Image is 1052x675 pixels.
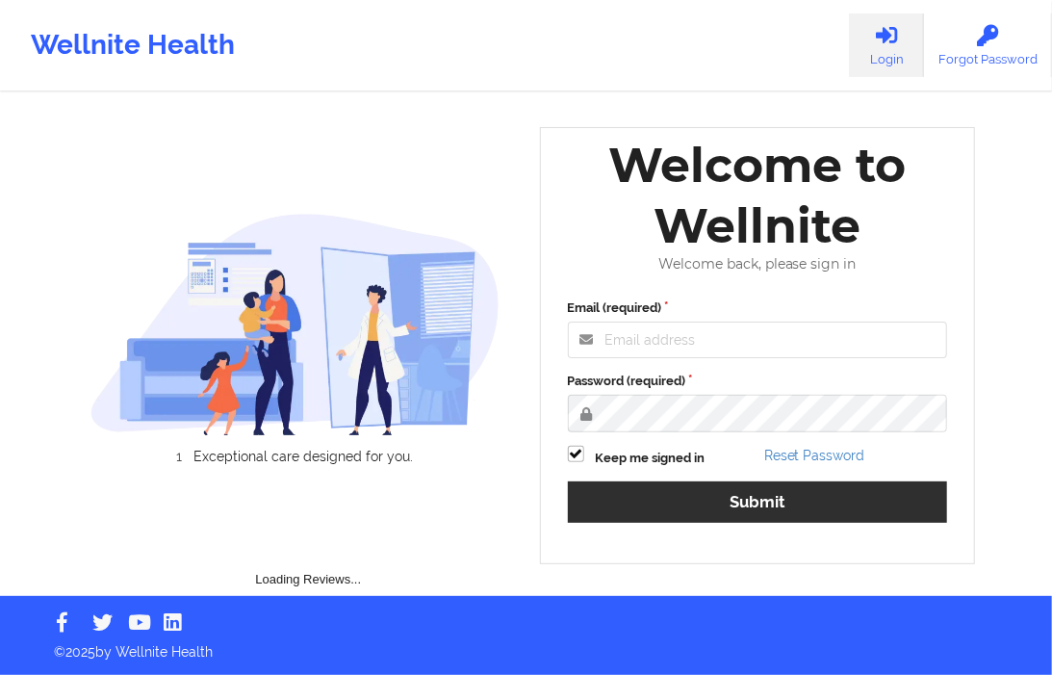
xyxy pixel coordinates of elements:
[40,629,1012,662] p: © 2025 by Wellnite Health
[90,213,500,435] img: wellnite-auth-hero_200.c722682e.png
[90,497,526,589] div: Loading Reviews...
[764,448,865,463] a: Reset Password
[849,13,924,77] a: Login
[554,135,962,256] div: Welcome to Wellnite
[568,481,948,523] button: Submit
[568,372,948,391] label: Password (required)
[596,449,706,468] label: Keep me signed in
[108,449,500,464] li: Exceptional care designed for you.
[554,256,962,273] div: Welcome back, please sign in
[568,299,948,318] label: Email (required)
[568,322,948,358] input: Email address
[924,13,1052,77] a: Forgot Password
